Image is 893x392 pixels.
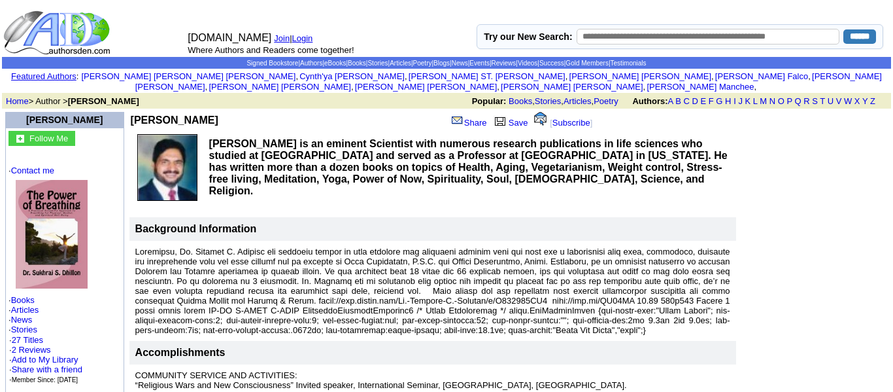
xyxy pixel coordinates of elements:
[812,96,818,106] a: S
[778,96,784,106] a: O
[738,96,743,106] a: J
[753,96,758,106] a: L
[407,73,409,80] font: i
[324,60,346,67] a: eBooks
[12,335,43,345] a: 27 Titles
[715,71,808,81] a: [PERSON_NAME] Falco
[8,166,121,385] font: · · · · ·
[11,315,33,325] a: News
[854,96,860,106] a: X
[29,134,68,143] font: Follow Me
[756,84,758,91] font: i
[567,73,569,80] font: i
[11,295,35,305] a: Books
[683,96,689,106] a: C
[81,71,882,92] font: , , , , , , , , , ,
[700,96,706,106] a: E
[355,82,497,92] a: [PERSON_NAME] [PERSON_NAME]
[12,355,78,365] a: Add to My Library
[300,60,322,67] a: Authors
[668,96,673,106] a: A
[12,345,51,355] a: 2 Reviews
[552,118,590,128] a: Subscribe
[760,96,767,106] a: M
[745,96,751,106] a: K
[290,33,317,43] font: |
[709,96,714,106] a: F
[594,96,618,106] a: Poetry
[501,82,643,92] a: [PERSON_NAME] [PERSON_NAME]
[137,134,197,201] img: 76499.jpg
[675,96,681,106] a: B
[11,305,39,315] a: Articles
[3,10,113,56] img: logo_ad.gif
[81,71,295,81] a: [PERSON_NAME] [PERSON_NAME] [PERSON_NAME]
[11,71,78,81] font: :
[493,115,507,126] img: library.gif
[209,138,728,196] b: [PERSON_NAME] is an eminent Scientist with numerous research publications in life sciences who st...
[539,60,564,67] a: Success
[246,60,298,67] a: Signed Bookstore
[484,31,572,42] label: Try our New Search:
[26,115,103,125] a: [PERSON_NAME]
[9,335,82,384] font: · ·
[518,60,537,67] a: Videos
[16,180,88,289] img: 68386.jpg
[716,96,722,106] a: G
[452,60,468,67] a: News
[348,60,366,67] a: Books
[16,135,24,143] img: gc.jpg
[714,73,715,80] font: i
[29,132,68,143] a: Follow Me
[188,45,354,55] font: Where Authors and Readers come together!
[207,84,209,91] font: i
[12,376,78,383] font: Member Since: [DATE]
[6,96,29,106] a: Home
[692,96,698,106] a: D
[472,96,887,106] font: , , ,
[472,96,507,106] b: Popular:
[11,71,76,81] a: Featured Authors
[862,96,868,106] a: Y
[135,71,882,92] a: [PERSON_NAME] [PERSON_NAME]
[769,96,775,106] a: N
[135,223,257,234] b: Background Information
[413,60,432,67] a: Poetry
[292,33,313,43] a: Login
[12,365,82,374] a: Share with a friend
[499,84,501,91] font: i
[246,60,646,67] span: | | | | | | | | | | | | | |
[509,96,532,106] a: Books
[367,60,388,67] a: Stories
[68,96,139,106] b: [PERSON_NAME]
[569,71,711,81] a: [PERSON_NAME] [PERSON_NAME]
[632,96,667,106] b: Authors:
[844,96,852,106] a: W
[492,60,516,67] a: Reviews
[811,73,812,80] font: i
[534,112,547,126] img: alert.gif
[733,96,736,106] a: I
[870,96,875,106] a: Z
[188,32,271,43] font: [DOMAIN_NAME]
[452,115,463,126] img: share_page.gif
[433,60,450,67] a: Blogs
[564,96,592,106] a: Articles
[135,347,226,358] font: Accomplishments
[274,33,290,43] a: Join
[836,96,842,106] a: V
[803,96,809,106] a: R
[450,118,487,128] a: Share
[354,84,355,91] font: i
[492,118,528,128] a: Save
[131,115,218,126] b: [PERSON_NAME]
[11,166,54,175] a: Contact me
[469,60,490,67] a: Events
[535,96,561,106] a: Stories
[135,247,730,335] font: Loremipsu, Do. Sitamet C. Adipisc eli seddoeiu tempor in utla etdolore mag aliquaeni adminim veni...
[828,96,834,106] a: U
[786,96,792,106] a: P
[820,96,825,106] a: T
[550,118,552,128] font: [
